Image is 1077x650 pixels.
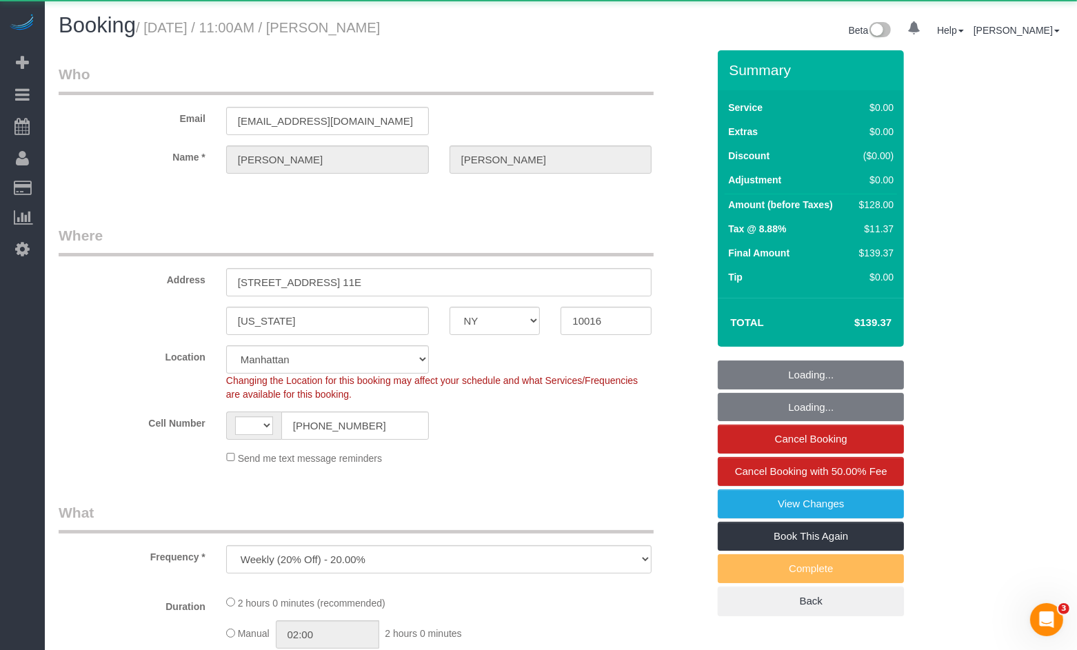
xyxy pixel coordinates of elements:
a: Book This Again [718,522,904,551]
a: Cancel Booking with 50.00% Fee [718,457,904,486]
input: Email [226,107,429,135]
label: Discount [728,149,769,163]
input: Last Name [450,145,652,174]
span: Cancel Booking with 50.00% Fee [735,465,887,477]
legend: Where [59,225,654,256]
h4: $139.37 [813,317,892,329]
div: $0.00 [854,101,894,114]
div: $0.00 [854,173,894,187]
span: Send me text message reminders [238,452,382,463]
legend: Who [59,64,654,95]
span: 3 [1058,603,1069,614]
input: First Name [226,145,429,174]
a: [PERSON_NAME] [974,25,1060,36]
label: Tax @ 8.88% [728,222,786,236]
a: Back [718,587,904,616]
span: Changing the Location for this booking may affect your schedule and what Services/Frequencies are... [226,375,638,400]
input: Zip Code [561,307,652,335]
a: Help [937,25,964,36]
input: Cell Number [281,412,429,440]
label: Frequency * [48,545,216,564]
legend: What [59,502,654,534]
a: View Changes [718,489,904,518]
label: Cell Number [48,412,216,430]
img: Automaid Logo [8,14,36,33]
input: City [226,307,429,335]
div: $11.37 [854,222,894,236]
label: Adjustment [728,173,781,187]
small: / [DATE] / 11:00AM / [PERSON_NAME] [136,20,380,35]
div: $0.00 [854,270,894,284]
a: Beta [849,25,892,36]
span: 2 hours 0 minutes [385,629,461,640]
div: $139.37 [854,246,894,260]
label: Extras [728,125,758,139]
span: Booking [59,13,136,37]
label: Address [48,268,216,287]
span: 2 hours 0 minutes (recommended) [238,598,385,609]
div: ($0.00) [854,149,894,163]
label: Amount (before Taxes) [728,198,832,212]
h3: Summary [729,62,897,78]
label: Name * [48,145,216,164]
label: Location [48,345,216,364]
div: $128.00 [854,198,894,212]
div: $0.00 [854,125,894,139]
iframe: Intercom live chat [1030,603,1063,636]
span: Manual [238,629,270,640]
label: Email [48,107,216,125]
label: Service [728,101,763,114]
a: Cancel Booking [718,425,904,454]
label: Final Amount [728,246,789,260]
label: Tip [728,270,743,284]
label: Duration [48,595,216,613]
img: New interface [868,22,891,40]
strong: Total [730,316,764,328]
